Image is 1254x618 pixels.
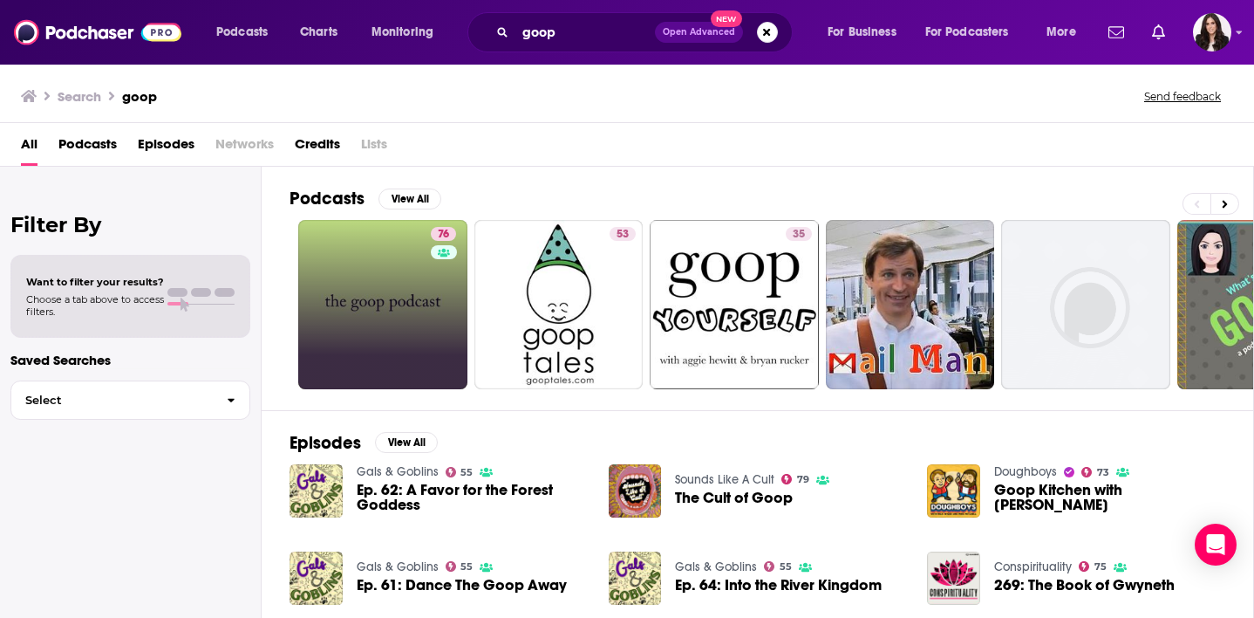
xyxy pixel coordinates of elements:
span: Podcasts [216,20,268,45]
img: Goop Kitchen with Luke Del Tredici [927,464,980,518]
span: Choose a tab above to access filters. [26,293,164,318]
span: Logged in as RebeccaShapiro [1193,13,1231,51]
button: open menu [204,18,290,46]
a: Ep. 62: A Favor for the Forest Goddess [357,483,588,512]
span: 76 [438,226,449,244]
a: 76 [298,220,467,389]
button: View All [378,189,441,209]
h2: Filter By [10,212,250,237]
a: Show notifications dropdown [1145,17,1172,47]
a: 73 [1081,467,1109,477]
span: 79 [797,476,809,484]
h3: goop [122,88,157,105]
input: Search podcasts, credits, & more... [515,18,655,46]
span: Lists [361,130,387,166]
span: Goop Kitchen with [PERSON_NAME] [994,483,1225,512]
span: 35 [793,226,805,244]
img: User Profile [1193,13,1231,51]
h2: Episodes [290,432,361,454]
span: 75 [1094,563,1107,571]
span: 55 [460,563,473,571]
a: 53 [610,227,636,241]
button: open menu [914,18,1034,46]
span: For Business [828,20,896,45]
a: Gals & Goblins [357,560,439,574]
span: 55 [780,563,792,571]
a: EpisodesView All [290,432,438,454]
span: More [1046,20,1076,45]
h3: Search [58,88,101,105]
img: Ep. 64: Into the River Kingdom [609,552,662,605]
p: Saved Searches [10,352,250,368]
a: The Cult of Goop [675,491,793,505]
button: Select [10,381,250,420]
span: New [711,10,742,27]
span: Open Advanced [663,28,735,37]
button: View All [375,432,438,453]
a: 76 [431,227,456,241]
a: Doughboys [994,464,1057,479]
h2: Podcasts [290,188,365,209]
a: 269: The Book of Gwyneth [994,578,1175,593]
span: Want to filter your results? [26,276,164,288]
img: Ep. 62: A Favor for the Forest Goddess [290,464,343,518]
a: All [21,130,37,166]
a: Podcasts [58,130,117,166]
a: Sounds Like A Cult [675,472,774,487]
a: 75 [1079,561,1107,572]
img: Podchaser - Follow, Share and Rate Podcasts [14,16,181,49]
button: open menu [1034,18,1098,46]
div: Search podcasts, credits, & more... [484,12,809,52]
a: Goop Kitchen with Luke Del Tredici [994,483,1225,512]
img: The Cult of Goop [609,464,662,518]
span: 53 [617,226,629,244]
a: Episodes [138,130,194,166]
img: 269: The Book of Gwyneth [927,552,980,605]
div: Open Intercom Messenger [1195,524,1237,566]
span: Select [11,395,213,406]
a: Gals & Goblins [357,464,439,479]
span: Networks [215,130,274,166]
a: 55 [764,561,792,572]
a: Credits [295,130,340,166]
a: 55 [446,561,474,572]
span: 55 [460,469,473,477]
a: Gals & Goblins [675,560,757,574]
button: Show profile menu [1193,13,1231,51]
a: 35 [786,227,812,241]
button: Open AdvancedNew [655,22,743,43]
a: PodcastsView All [290,188,441,209]
span: 73 [1097,469,1109,477]
span: Ep. 61: Dance The Goop Away [357,578,567,593]
a: Conspirituality [994,560,1072,574]
a: 55 [446,467,474,477]
button: open menu [359,18,456,46]
span: Charts [300,20,337,45]
a: Charts [289,18,348,46]
button: open menu [815,18,918,46]
a: 53 [474,220,644,389]
span: Monitoring [371,20,433,45]
span: For Podcasters [925,20,1009,45]
a: 79 [781,474,809,484]
a: 35 [650,220,819,389]
a: Show notifications dropdown [1101,17,1131,47]
a: Ep. 64: Into the River Kingdom [675,578,882,593]
button: Send feedback [1139,89,1226,104]
img: Ep. 61: Dance The Goop Away [290,552,343,605]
